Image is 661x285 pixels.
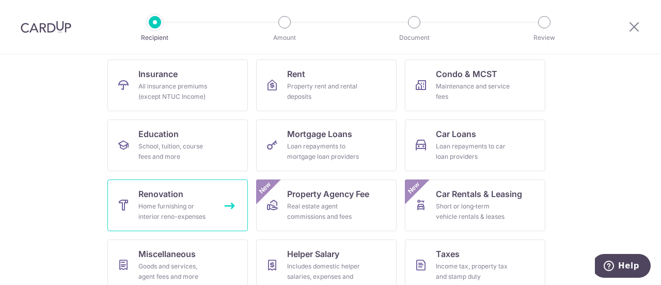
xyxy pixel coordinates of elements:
div: Goods and services, agent fees and more [138,261,213,282]
span: New [257,179,274,197]
a: Property Agency FeeReal estate agent commissions and feesNew [256,179,397,231]
span: Education [138,128,179,140]
a: EducationSchool, tuition, course fees and more [107,119,248,171]
a: Car Rentals & LeasingShort or long‑term vehicle rentals & leasesNew [405,179,545,231]
p: Amount [246,33,323,43]
span: Miscellaneous [138,248,196,260]
a: Mortgage LoansLoan repayments to mortgage loan providers [256,119,397,171]
div: Income tax, property tax and stamp duty [436,261,510,282]
p: Document [376,33,452,43]
span: Car Loans [436,128,476,140]
a: RenovationHome furnishing or interior reno-expenses [107,179,248,231]
a: Car LoansLoan repayments to car loan providers [405,119,545,171]
img: CardUp [21,21,71,33]
a: RentProperty rent and rental deposits [256,59,397,111]
span: Renovation [138,188,183,200]
span: Mortgage Loans [287,128,352,140]
span: Insurance [138,68,178,80]
div: Short or long‑term vehicle rentals & leases [436,201,510,222]
div: All insurance premiums (except NTUC Income) [138,81,213,102]
span: Helper Salary [287,248,339,260]
p: Recipient [117,33,193,43]
span: Taxes [436,248,460,260]
a: InsuranceAll insurance premiums (except NTUC Income) [107,59,248,111]
a: Condo & MCSTMaintenance and service fees [405,59,545,111]
div: Real estate agent commissions and fees [287,201,361,222]
span: New [405,179,422,197]
iframe: Opens a widget where you can find more information [595,254,651,280]
div: Maintenance and service fees [436,81,510,102]
div: Loan repayments to car loan providers [436,141,510,162]
div: Property rent and rental deposits [287,81,361,102]
span: Property Agency Fee [287,188,369,200]
span: Car Rentals & Leasing [436,188,522,200]
div: Loan repayments to mortgage loan providers [287,141,361,162]
span: Rent [287,68,305,80]
span: Condo & MCST [436,68,497,80]
p: Review [506,33,583,43]
div: School, tuition, course fees and more [138,141,213,162]
div: Home furnishing or interior reno-expenses [138,201,213,222]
